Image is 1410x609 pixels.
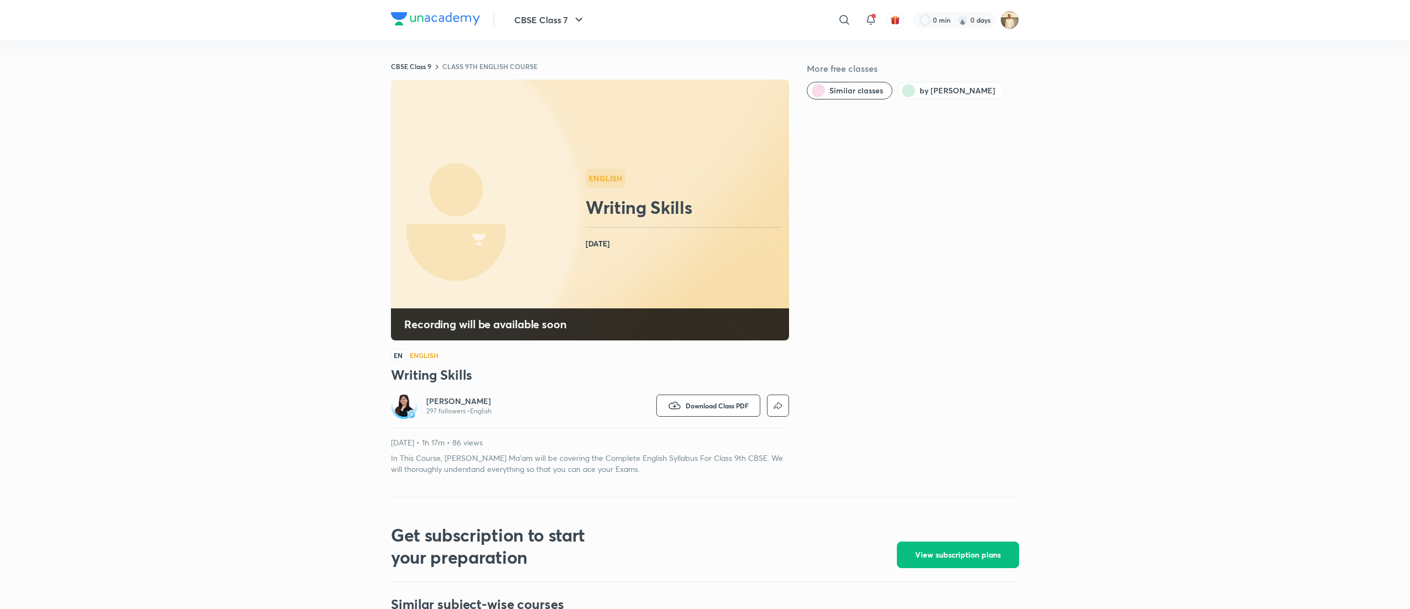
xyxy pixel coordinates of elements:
[404,317,567,332] h4: Recording will be available soon
[656,395,760,417] button: Download Class PDF
[890,15,900,25] img: avatar
[393,395,415,417] img: Avatar
[915,549,1001,560] span: View subscription plans
[897,82,1005,99] button: by Lisha Thakur
[807,62,1019,75] h5: More free classes
[508,9,592,31] button: CBSE Class 7
[807,82,892,99] button: Similar classes
[586,237,785,251] h4: [DATE]
[586,196,785,218] h2: Writing Skills
[408,411,415,418] img: badge
[391,12,480,25] img: Company Logo
[426,396,492,407] a: [PERSON_NAME]
[391,349,405,361] span: EN
[391,524,618,568] h2: Get subscription to start your preparation
[391,437,789,448] p: [DATE] • 1h 17m • 86 views
[886,11,904,29] button: avatar
[391,12,480,28] a: Company Logo
[426,407,492,416] p: 297 followers • English
[897,542,1019,568] button: View subscription plans
[686,401,749,410] span: Download Class PDF
[829,85,883,96] span: Similar classes
[391,453,789,475] p: In This Course, [PERSON_NAME] Ma'am will be covering the Complete English Syllabus For Class 9th ...
[442,62,537,71] a: CLASS 9TH ENGLISH COURSE
[957,14,968,25] img: streak
[391,366,789,384] h3: Writing Skills
[1000,11,1019,29] img: Chandrakant Deshmukh
[920,85,995,96] span: by Lisha Thakur
[391,392,417,419] a: Avatarbadge
[391,62,431,71] a: CBSE Class 9
[410,352,438,359] h4: English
